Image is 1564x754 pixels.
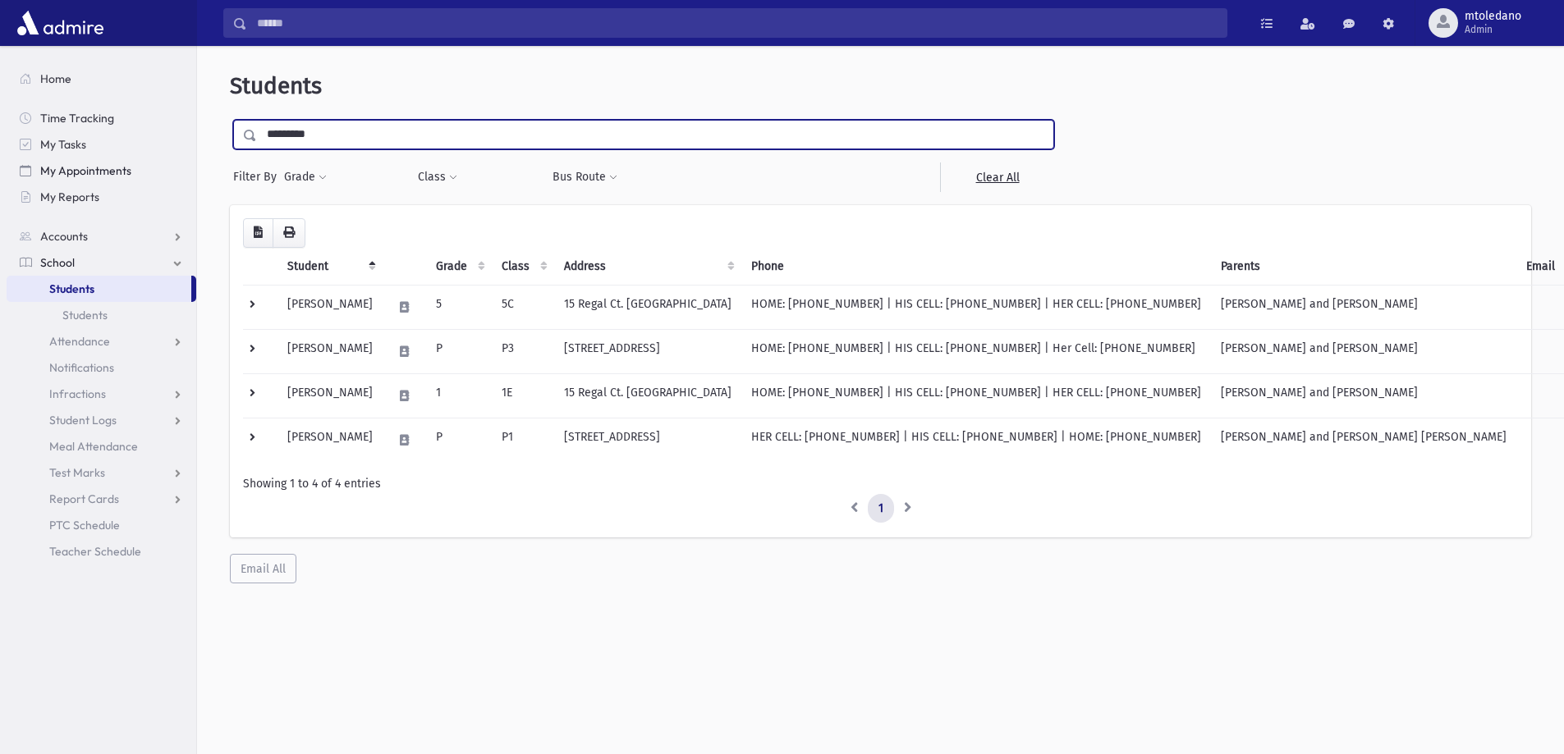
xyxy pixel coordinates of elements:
[426,418,492,462] td: P
[426,248,492,286] th: Grade: activate to sort column ascending
[1211,248,1516,286] th: Parents
[741,418,1211,462] td: HER CELL: [PHONE_NUMBER] | HIS CELL: [PHONE_NUMBER] | HOME: [PHONE_NUMBER]
[1465,23,1521,36] span: Admin
[940,162,1054,192] a: Clear All
[40,229,88,244] span: Accounts
[7,381,196,407] a: Infractions
[7,328,196,354] a: Attendance
[40,137,86,152] span: My Tasks
[1211,373,1516,418] td: [PERSON_NAME] and [PERSON_NAME]
[492,373,554,418] td: 1E
[492,248,554,286] th: Class: activate to sort column ascending
[554,418,741,462] td: [STREET_ADDRESS]
[49,413,117,427] span: Student Logs
[741,329,1211,373] td: HOME: [PHONE_NUMBER] | HIS CELL: [PHONE_NUMBER] | Her Cell: [PHONE_NUMBER]
[7,354,196,381] a: Notifications
[492,329,554,373] td: P3
[49,518,120,532] span: PTC Schedule
[741,285,1211,329] td: HOME: [PHONE_NUMBER] | HIS CELL: [PHONE_NUMBER] | HER CELL: [PHONE_NUMBER]
[1211,285,1516,329] td: [PERSON_NAME] and [PERSON_NAME]
[283,162,328,192] button: Grade
[741,373,1211,418] td: HOME: [PHONE_NUMBER] | HIS CELL: [PHONE_NUMBER] | HER CELL: [PHONE_NUMBER]
[49,386,106,401] span: Infractions
[7,302,196,328] a: Students
[277,329,383,373] td: [PERSON_NAME]
[552,162,618,192] button: Bus Route
[554,285,741,329] td: 15 Regal Ct. [GEOGRAPHIC_DATA]
[417,162,458,192] button: Class
[233,168,283,185] span: Filter By
[230,72,322,99] span: Students
[7,459,196,486] a: Test Marks
[13,7,108,39] img: AdmirePro
[1465,10,1521,23] span: mtoledano
[7,486,196,512] a: Report Cards
[277,248,383,286] th: Student: activate to sort column descending
[7,433,196,459] a: Meal Attendance
[7,512,196,538] a: PTC Schedule
[868,494,894,523] a: 1
[230,554,296,583] button: Email All
[49,544,141,559] span: Teacher Schedule
[49,360,114,375] span: Notifications
[1211,418,1516,462] td: [PERSON_NAME] and [PERSON_NAME] [PERSON_NAME]
[49,465,105,480] span: Test Marks
[7,249,196,276] a: School
[492,285,554,329] td: 5C
[247,8,1227,38] input: Search
[7,276,191,302] a: Students
[49,281,94,296] span: Students
[426,373,492,418] td: 1
[426,329,492,373] td: P
[554,248,741,286] th: Address: activate to sort column ascending
[426,285,492,329] td: 5
[741,248,1211,286] th: Phone
[40,71,71,86] span: Home
[7,538,196,564] a: Teacher Schedule
[273,218,305,248] button: Print
[7,223,196,249] a: Accounts
[554,329,741,373] td: [STREET_ADDRESS]
[277,373,383,418] td: [PERSON_NAME]
[40,111,114,126] span: Time Tracking
[243,475,1518,492] div: Showing 1 to 4 of 4 entries
[7,407,196,433] a: Student Logs
[277,418,383,462] td: [PERSON_NAME]
[7,66,196,92] a: Home
[277,285,383,329] td: [PERSON_NAME]
[7,105,196,131] a: Time Tracking
[7,131,196,158] a: My Tasks
[7,158,196,184] a: My Appointments
[243,218,273,248] button: CSV
[40,255,75,270] span: School
[40,190,99,204] span: My Reports
[7,184,196,210] a: My Reports
[492,418,554,462] td: P1
[40,163,131,178] span: My Appointments
[49,334,110,349] span: Attendance
[49,439,138,454] span: Meal Attendance
[49,491,119,506] span: Report Cards
[554,373,741,418] td: 15 Regal Ct. [GEOGRAPHIC_DATA]
[1211,329,1516,373] td: [PERSON_NAME] and [PERSON_NAME]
